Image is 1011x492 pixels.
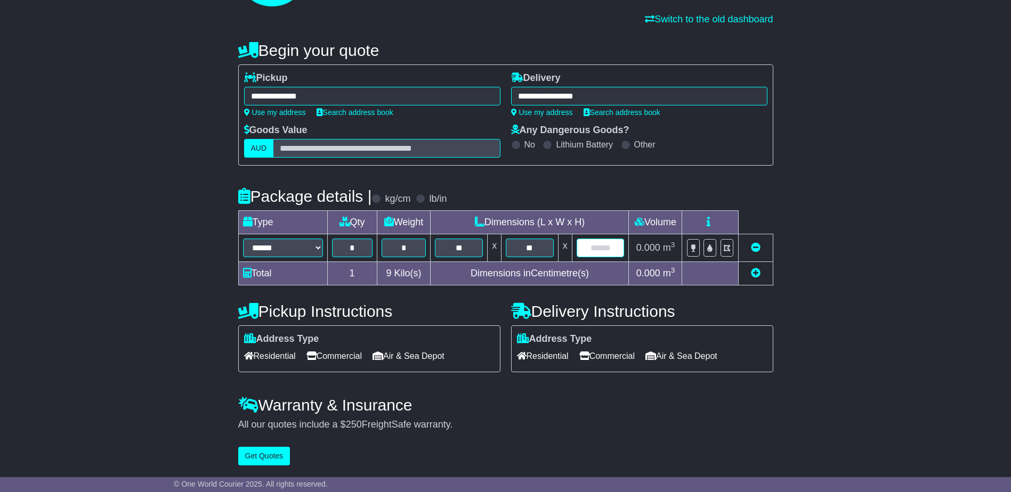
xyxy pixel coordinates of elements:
[238,447,290,465] button: Get Quotes
[244,72,288,84] label: Pickup
[556,140,613,150] label: Lithium Battery
[751,268,761,278] a: Add new item
[579,348,635,364] span: Commercial
[629,211,682,234] td: Volume
[377,262,431,285] td: Kilo(s)
[645,348,717,364] span: Air & Sea Depot
[558,234,572,262] td: x
[238,42,773,59] h4: Begin your quote
[488,234,502,262] td: x
[327,262,377,285] td: 1
[238,302,500,320] h4: Pickup Instructions
[238,262,327,285] td: Total
[431,262,629,285] td: Dimensions in Centimetre(s)
[511,302,773,320] h4: Delivery Instructions
[346,419,362,430] span: 250
[671,266,675,274] sup: 3
[636,268,660,278] span: 0.000
[645,14,773,24] a: Switch to the old dashboard
[174,480,328,488] span: © One World Courier 2025. All rights reserved.
[377,211,431,234] td: Weight
[386,268,391,278] span: 9
[511,108,573,117] a: Use my address
[517,333,592,345] label: Address Type
[385,193,410,205] label: kg/cm
[238,187,372,205] h4: Package details |
[373,348,444,364] span: Air & Sea Depot
[238,419,773,431] div: All our quotes include a $ FreightSafe warranty.
[306,348,362,364] span: Commercial
[244,348,296,364] span: Residential
[238,396,773,414] h4: Warranty & Insurance
[327,211,377,234] td: Qty
[663,268,675,278] span: m
[317,108,393,117] a: Search address book
[671,241,675,249] sup: 3
[244,125,308,136] label: Goods Value
[636,242,660,253] span: 0.000
[634,140,656,150] label: Other
[244,333,319,345] label: Address Type
[431,211,629,234] td: Dimensions (L x W x H)
[238,211,327,234] td: Type
[524,140,535,150] label: No
[663,242,675,253] span: m
[584,108,660,117] a: Search address book
[511,72,561,84] label: Delivery
[244,139,274,158] label: AUD
[511,125,629,136] label: Any Dangerous Goods?
[429,193,447,205] label: lb/in
[517,348,569,364] span: Residential
[244,108,306,117] a: Use my address
[751,242,761,253] a: Remove this item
